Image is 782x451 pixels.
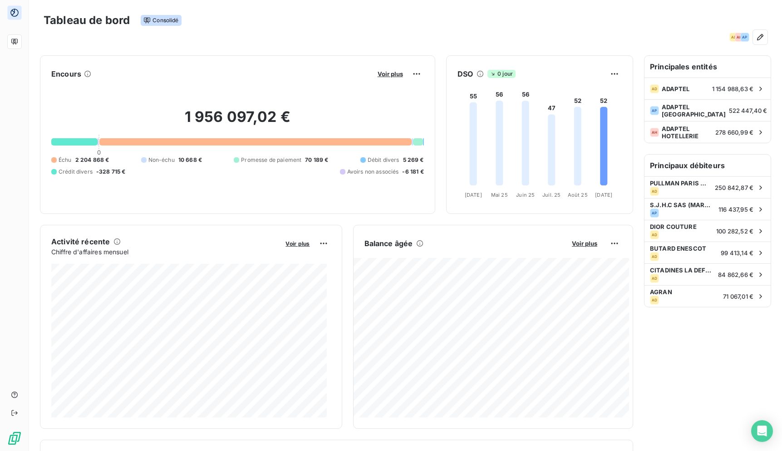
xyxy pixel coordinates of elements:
[650,245,715,252] span: BUTARD ENESCOT
[96,168,126,176] span: -328 715 €
[650,288,718,296] span: AGRAN
[644,242,771,263] div: BUTARD ENESCOTAD99 413,14 €
[364,238,413,249] h6: Balance âgée
[716,228,753,235] span: 100 282,52 €
[378,70,403,78] span: Voir plus
[402,168,423,176] span: -6 181 €
[148,156,175,164] span: Non-échu
[572,240,597,247] span: Voir plus
[751,420,773,442] div: Open Intercom Messenger
[567,192,587,198] tspan: Août 25
[464,192,482,198] tspan: [DATE]
[650,296,659,305] div: AD
[718,271,753,278] span: 84 862,66 €
[51,68,81,79] h6: Encours
[141,15,181,26] span: Consolidé
[75,156,109,164] span: 2 204 868 €
[59,156,72,164] span: Échu
[650,106,659,115] div: AP
[723,293,753,300] span: 71 067,01 €
[650,84,659,93] div: AD
[729,107,767,114] span: 522 447,40 €
[644,155,771,176] h6: Principaux débiteurs
[729,33,738,42] div: AD
[650,179,709,187] span: PULLMAN PARIS MONTPARNASSE
[285,240,310,247] span: Voir plus
[569,239,600,247] button: Voir plus
[178,156,202,164] span: 10 668 €
[650,128,659,137] div: AH
[644,198,771,220] div: S.J.H.C SAS (MARRIOTT RIVE GAUCHE)AP116 437,95 €
[241,156,301,164] span: Promesse de paiement
[644,285,771,307] div: AGRANAD71 067,01 €
[715,129,753,136] span: 278 660,99 €
[721,249,753,257] span: 99 413,14 €
[662,103,726,118] span: ADAPTEL [GEOGRAPHIC_DATA]
[51,108,424,135] h2: 1 956 097,02 €
[7,431,22,446] img: Logo LeanPay
[715,184,753,191] span: 250 842,87 €
[595,192,612,198] tspan: [DATE]
[283,239,312,247] button: Voir plus
[650,223,711,230] span: DIOR COUTURE
[305,156,328,164] span: 70 189 €
[644,176,771,198] div: PULLMAN PARIS MONTPARNASSEAD250 842,87 €
[457,68,473,79] h6: DSO
[650,252,659,261] div: AD
[644,220,771,242] div: DIOR COUTUREAD100 282,52 €
[718,206,753,213] span: 116 437,95 €
[516,192,535,198] tspan: Juin 25
[542,192,561,198] tspan: Juil. 25
[403,156,424,164] span: 5 269 €
[735,33,744,42] div: AH
[650,187,659,196] div: AD
[662,85,709,92] span: ADAPTEL
[491,192,507,198] tspan: Mai 25
[650,267,713,274] span: CITADINES LA DEFENSE
[644,56,771,78] h6: Principales entités
[51,247,279,257] span: Chiffre d'affaires mensuel
[712,85,753,92] span: 1 154 988,63 €
[347,168,399,176] span: Avoirs non associés
[97,149,101,156] span: 0
[650,274,659,283] div: AD
[368,156,399,164] span: Débit divers
[740,33,749,42] div: AP
[44,12,130,29] h3: Tableau de bord
[644,263,771,285] div: CITADINES LA DEFENSEAD84 862,66 €
[650,209,659,218] div: AP
[487,70,516,78] span: 0 jour
[51,236,110,247] h6: Activité récente
[59,168,93,176] span: Crédit divers
[662,125,713,140] span: ADAPTEL HOTELLERIE
[375,70,406,78] button: Voir plus
[650,230,659,239] div: AD
[650,201,713,209] span: S.J.H.C SAS (MARRIOTT RIVE GAUCHE)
